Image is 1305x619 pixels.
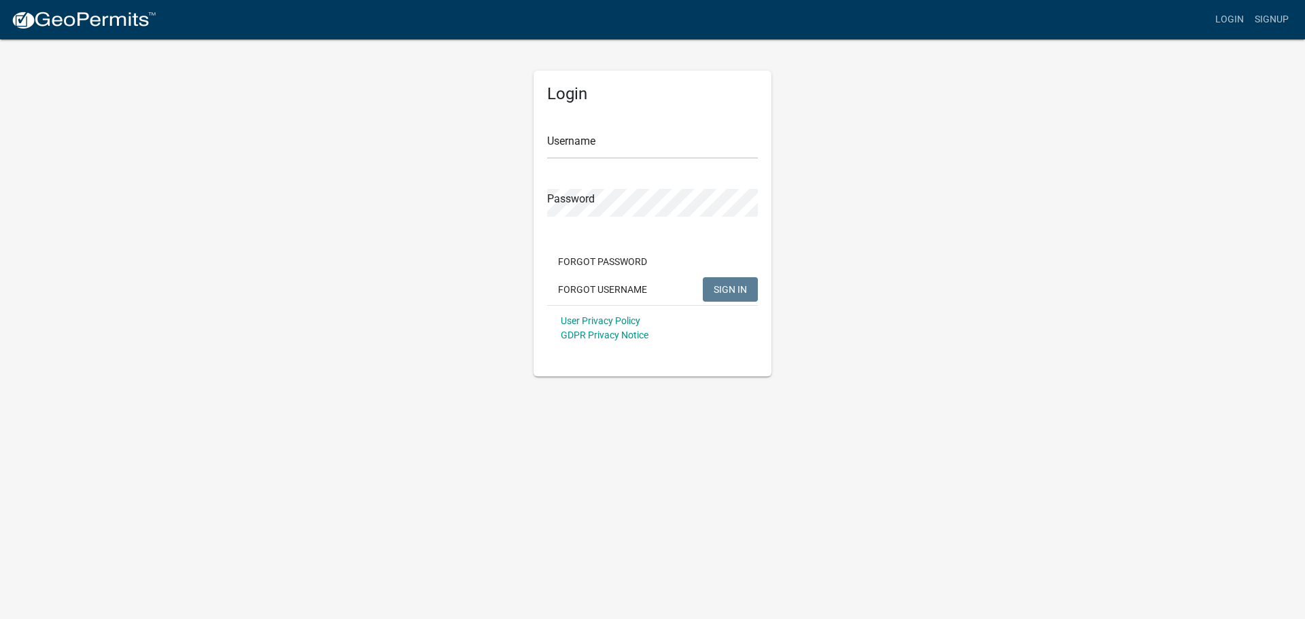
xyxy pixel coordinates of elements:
h5: Login [547,84,758,104]
a: GDPR Privacy Notice [561,330,648,340]
a: Login [1210,7,1249,33]
a: Signup [1249,7,1294,33]
button: SIGN IN [703,277,758,302]
button: Forgot Password [547,249,658,274]
a: User Privacy Policy [561,315,640,326]
button: Forgot Username [547,277,658,302]
span: SIGN IN [714,283,747,294]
